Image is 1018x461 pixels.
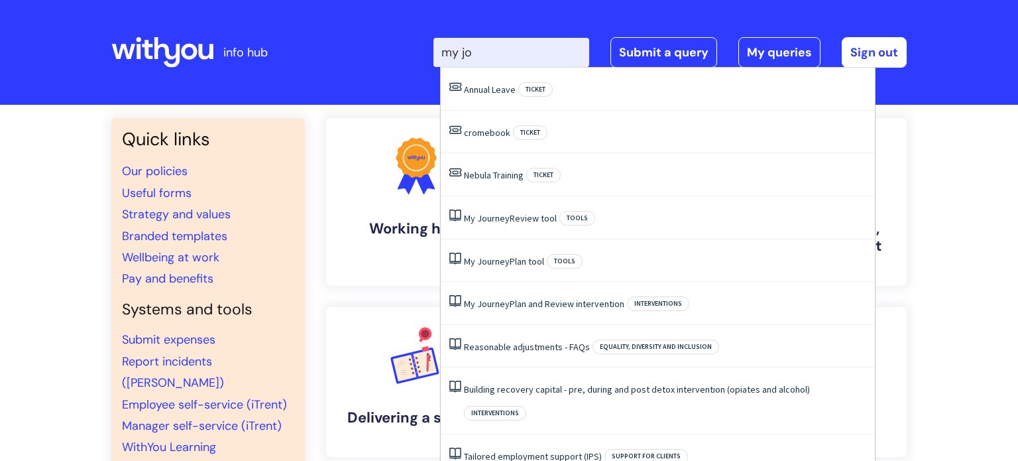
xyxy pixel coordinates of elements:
div: | - [433,37,907,68]
input: Search [433,38,589,67]
span: Ticket [513,125,547,140]
a: My JourneyPlan tool [464,255,544,267]
a: Annual Leave [464,84,516,96]
a: Sign out [842,37,907,68]
a: WithYou Learning [122,439,216,455]
a: Useful forms [122,185,192,201]
a: My queries [738,37,820,68]
a: Report incidents ([PERSON_NAME]) [122,354,224,391]
h4: Working here [337,220,496,237]
h4: Delivering a service [337,409,496,427]
span: My [464,212,475,224]
a: Reasonable adjustments - FAQs [464,341,590,353]
a: Submit expenses [122,332,215,348]
a: Branded templates [122,228,227,244]
span: Interventions [627,296,689,311]
a: Delivering a service [326,307,506,457]
a: Strategy and values [122,206,231,222]
a: Employee self-service (iTrent) [122,397,287,413]
a: cromebook [464,127,510,139]
a: Our policies [122,163,188,179]
a: Building recovery capital - pre, during and post detox intervention (opiates and alcohol) [464,383,810,395]
span: Ticket [526,168,561,182]
a: My JourneyReview tool [464,212,557,224]
span: Journey [477,298,510,310]
span: Interventions [464,406,526,421]
a: Submit a query [610,37,717,68]
a: Manager self-service (iTrent) [122,418,282,434]
span: Ticket [518,82,553,97]
a: Pay and benefits [122,271,213,287]
span: Tools [559,211,595,226]
a: Nebula Training [464,169,524,181]
span: My [464,298,475,310]
p: info hub [223,42,268,63]
h3: Quick links [122,129,294,150]
span: Tools [547,254,583,269]
a: Wellbeing at work [122,249,219,265]
span: Journey [477,255,510,267]
a: Working here [326,118,506,286]
h4: Systems and tools [122,300,294,319]
span: My [464,255,475,267]
span: Equality, Diversity and Inclusion [593,340,719,354]
a: My JourneyPlan and Review intervention [464,298,624,310]
span: Journey [477,212,510,224]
